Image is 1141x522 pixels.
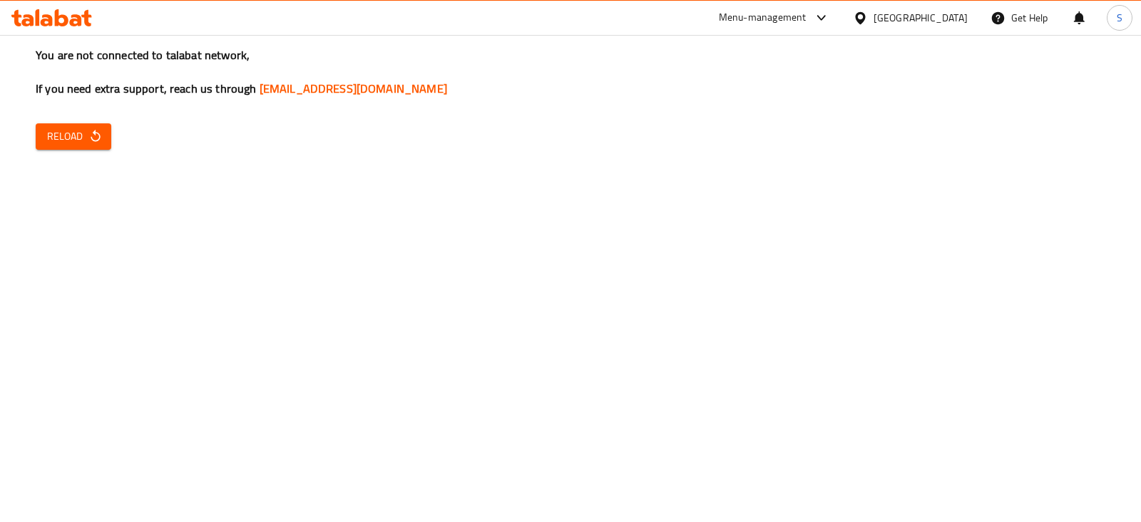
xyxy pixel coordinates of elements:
a: [EMAIL_ADDRESS][DOMAIN_NAME] [260,78,447,99]
h3: You are not connected to talabat network, If you need extra support, reach us through [36,47,1105,97]
span: Reload [47,128,100,145]
div: Menu-management [719,9,807,26]
div: [GEOGRAPHIC_DATA] [874,10,968,26]
span: S [1117,10,1122,26]
button: Reload [36,123,111,150]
